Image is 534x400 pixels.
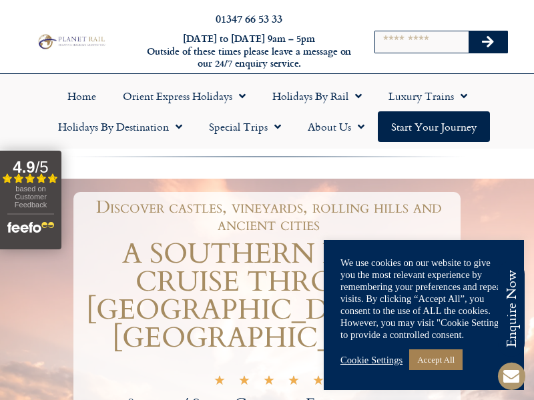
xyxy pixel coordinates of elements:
img: Planet Rail Train Holidays Logo [35,33,107,50]
a: Holidays by Rail [259,81,375,111]
a: Home [54,81,109,111]
a: Cookie Settings [340,354,403,366]
i: ★ [312,376,324,389]
i: ★ [214,376,226,389]
i: ★ [238,376,250,389]
button: Search [469,31,507,53]
nav: Menu [7,81,527,142]
a: Start your Journey [378,111,490,142]
a: Accept All [409,349,463,370]
a: Luxury Trains [375,81,481,111]
a: 01347 66 53 33 [216,11,282,26]
a: Orient Express Holidays [109,81,259,111]
div: We use cookies on our website to give you the most relevant experience by remembering your prefer... [340,257,507,341]
a: Special Trips [196,111,294,142]
i: ★ [263,376,275,389]
h6: [DATE] to [DATE] 9am – 5pm Outside of these times please leave a message on our 24/7 enquiry serv... [146,33,352,70]
a: About Us [294,111,378,142]
i: ★ [288,376,300,389]
h1: Discover castles, vineyards, rolling hills and ancient cities [83,199,454,233]
h1: A SOUTHERN RHINE CRUISE THROUGH [GEOGRAPHIC_DATA] TO [GEOGRAPHIC_DATA] [77,240,461,352]
a: Holidays by Destination [45,111,196,142]
div: 5/5 [214,374,324,389]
